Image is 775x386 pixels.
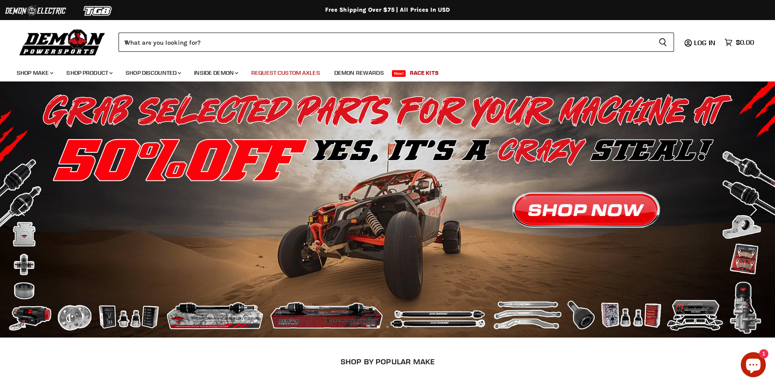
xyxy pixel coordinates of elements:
[119,33,652,52] input: When autocomplete results are available use up and down arrows to review and enter to select
[10,61,752,81] ul: Main menu
[404,325,407,328] li: Page dot 5
[395,325,398,328] li: Page dot 4
[245,64,326,81] a: Request Custom Axles
[368,325,371,328] li: Page dot 1
[119,33,674,52] form: Product
[10,64,58,81] a: Shop Make
[4,3,67,19] img: Demon Electric Logo 2
[328,64,390,81] a: Demon Rewards
[738,352,768,379] inbox-online-store-chat: Shopify online store chat
[404,64,445,81] a: Race Kits
[17,27,108,57] img: Demon Powersports
[67,3,129,19] img: TGB Logo 2
[15,201,31,218] button: Previous
[386,325,389,328] li: Page dot 3
[652,33,674,52] button: Search
[720,36,758,48] a: $0.00
[54,6,722,14] div: Free Shipping Over $75 | All Prices In USD
[744,201,760,218] button: Next
[736,38,754,46] span: $0.00
[64,357,711,366] h2: SHOP BY POPULAR MAKE
[119,64,186,81] a: Shop Discounted
[377,325,380,328] li: Page dot 2
[690,39,720,46] a: Log in
[694,38,715,47] span: Log in
[188,64,243,81] a: Inside Demon
[60,64,118,81] a: Shop Product
[392,70,406,77] span: New!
